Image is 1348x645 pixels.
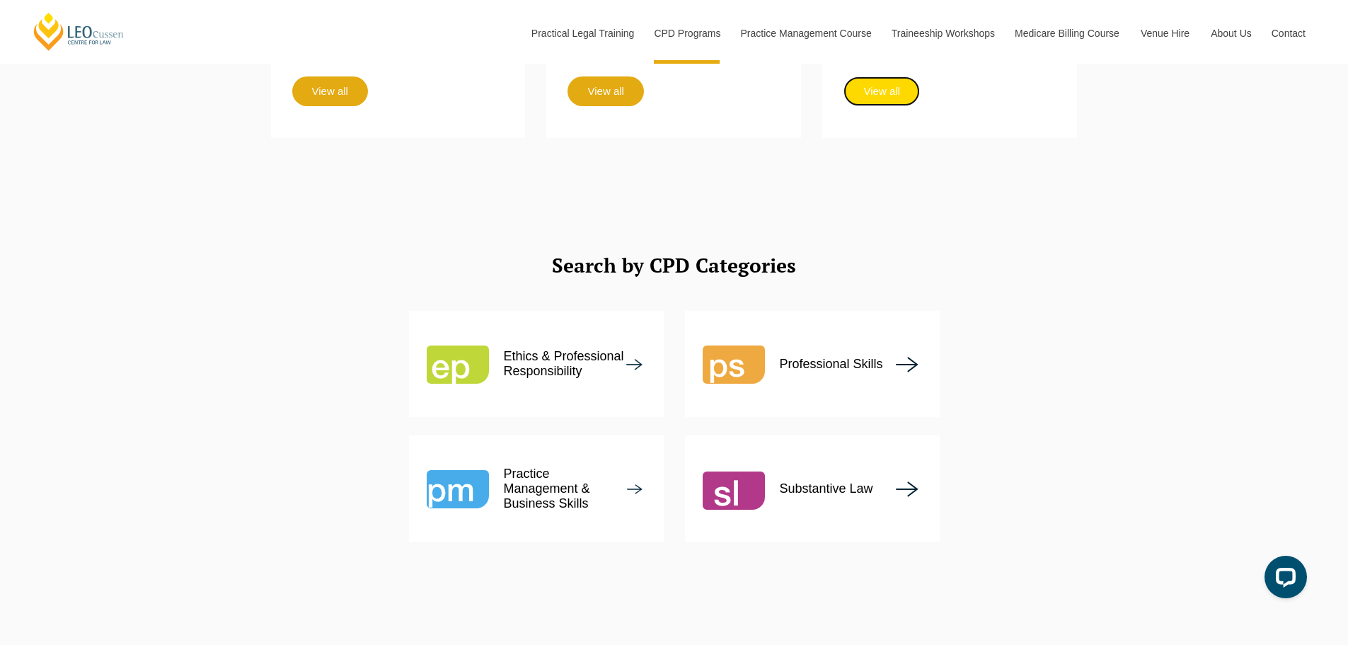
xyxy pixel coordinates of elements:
p: Ethics & Professional Responsibility [504,349,626,379]
a: Practical Legal Training [521,3,644,64]
img: arrow [626,359,643,370]
a: View all [843,76,919,106]
iframe: LiveChat chat widget [1253,550,1313,610]
a: Venue Hire [1130,3,1200,64]
a: Medicare Billing Course [1004,3,1130,64]
a: View all [568,76,643,106]
a: Ethics & Professional Responsibility arrow [409,311,664,417]
a: Contact [1261,3,1316,64]
img: SL@2x.png [703,457,765,520]
p: Practice Management & Business Skills [504,467,628,511]
h2: Search by CPD Categories [271,248,1078,282]
a: Practice Management & Business Skills arrow [409,435,664,542]
a: About Us [1200,3,1261,64]
img: arrow [896,357,918,372]
a: Substantive Law arrow [685,435,940,542]
a: Professional Skills arrow [685,311,940,417]
p: Professional Skills [780,357,883,372]
a: Traineeship Workshops [881,3,1004,64]
img: EP@2x.png [427,333,489,395]
p: Substantive Law [780,481,873,496]
a: View all [292,76,368,106]
a: Practice Management Course [730,3,881,64]
img: PM@2x.png [427,457,489,520]
a: [PERSON_NAME] Centre for Law [32,11,126,52]
img: PS@2x.png [703,333,765,395]
img: arrow [627,484,642,495]
a: CPD Programs [643,3,730,64]
img: arrow [896,481,918,497]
